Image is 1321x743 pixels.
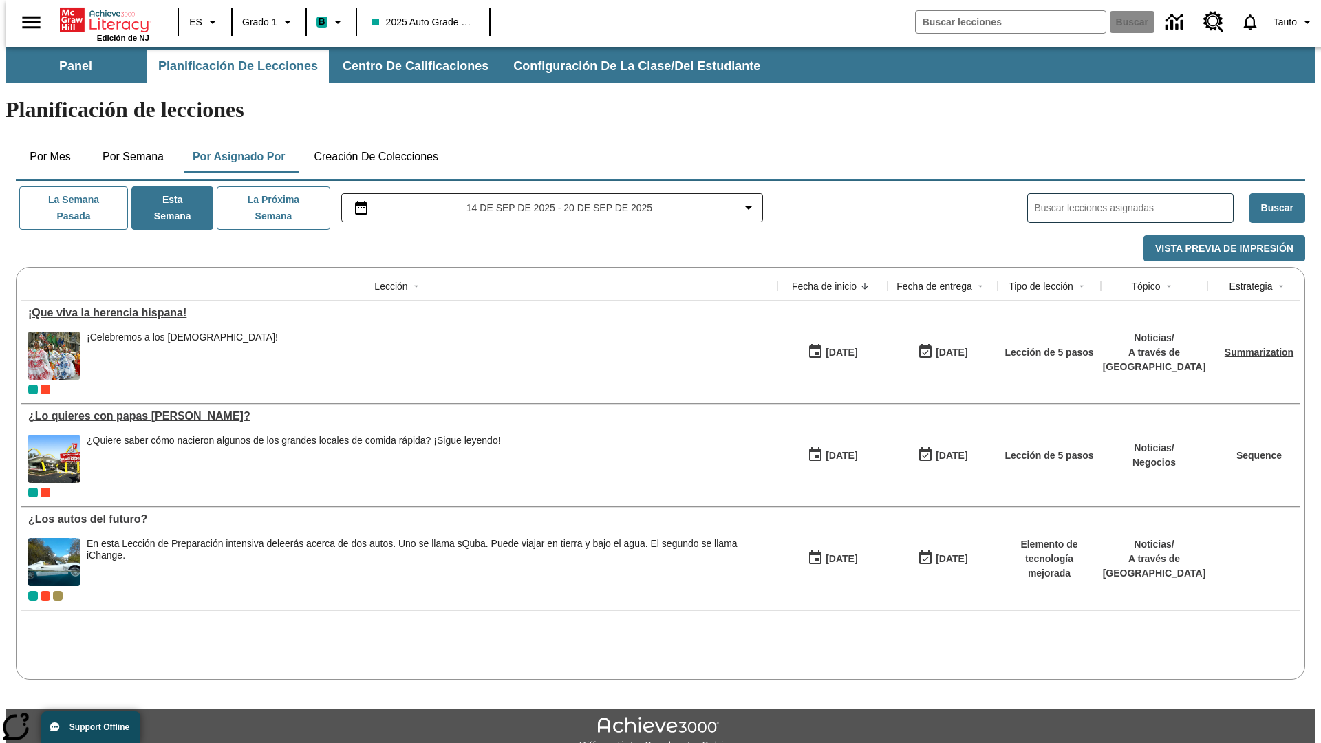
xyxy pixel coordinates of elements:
input: Buscar campo [916,11,1106,33]
button: Panel [7,50,144,83]
button: Por semana [92,140,175,173]
a: ¡Que viva la herencia hispana!, Lecciones [28,307,771,319]
svg: Collapse Date Range Filter [740,200,757,216]
button: Perfil/Configuración [1268,10,1321,34]
a: ¿Lo quieres con papas fritas?, Lecciones [28,410,771,422]
p: Negocios [1132,455,1176,470]
button: Buscar [1249,193,1305,223]
p: Elemento de tecnología mejorada [1005,537,1094,581]
a: Portada [60,6,149,34]
button: Sort [1273,278,1289,294]
div: [DATE] [936,447,967,464]
button: Seleccione el intervalo de fechas opción del menú [347,200,758,216]
div: [DATE] [826,550,857,568]
div: [DATE] [826,344,857,361]
button: Abrir el menú lateral [11,2,52,43]
button: 07/20/26: Último día en que podrá accederse la lección [913,442,972,469]
span: Edición de NJ [97,34,149,42]
div: En esta Lección de Preparación intensiva de [87,538,771,561]
button: La semana pasada [19,186,128,230]
p: Lección de 5 pasos [1005,345,1093,360]
div: Subbarra de navegación [6,50,773,83]
h1: Planificación de lecciones [6,97,1315,122]
div: ¿Quiere saber cómo nacieron algunos de los grandes locales de comida rápida? ¡Sigue leyendo! [87,435,501,446]
p: Noticias / [1132,441,1176,455]
div: Test 1 [41,488,50,497]
button: Sort [972,278,989,294]
a: ¿Los autos del futuro? , Lecciones [28,513,771,526]
img: Un automóvil de alta tecnología flotando en el agua. [28,538,80,586]
button: Planificación de lecciones [147,50,329,83]
button: Por mes [16,140,85,173]
div: ¿Lo quieres con papas fritas? [28,410,771,422]
button: Sort [1073,278,1090,294]
button: Boost El color de la clase es verde turquesa. Cambiar el color de la clase. [311,10,352,34]
div: 2025 Auto Grade 1 [53,591,63,601]
button: Esta semana [131,186,213,230]
p: Noticias / [1103,331,1206,345]
div: ¡Celebremos a los hispanoamericanos! [87,332,278,380]
img: Uno de los primeros locales de McDonald's, con el icónico letrero rojo y los arcos amarillos. [28,435,80,483]
button: 09/21/25: Último día en que podrá accederse la lección [913,339,972,365]
div: Clase actual [28,385,38,394]
div: Estrategia [1229,279,1272,293]
button: Creación de colecciones [303,140,449,173]
button: 09/15/25: Primer día en que estuvo disponible la lección [803,339,862,365]
button: 07/01/25: Primer día en que estuvo disponible la lección [803,546,862,572]
span: ES [189,15,202,30]
div: ¡Celebremos a los [DEMOGRAPHIC_DATA]! [87,332,278,343]
button: Por asignado por [182,140,297,173]
span: 2025 Auto Grade 1 A [372,15,474,30]
p: Noticias / [1103,537,1206,552]
button: Sort [408,278,425,294]
div: Fecha de inicio [792,279,857,293]
button: 08/01/26: Último día en que podrá accederse la lección [913,546,972,572]
a: Summarization [1225,347,1293,358]
div: Tipo de lección [1009,279,1073,293]
span: Tauto [1274,15,1297,30]
button: Centro de calificaciones [332,50,500,83]
button: Configuración de la clase/del estudiante [502,50,771,83]
div: En esta Lección de Preparación intensiva de leerás acerca de dos autos. Uno se llama sQuba. Puede... [87,538,771,586]
testabrev: leerás acerca de dos autos. Uno se llama sQuba. Puede viajar en tierra y bajo el agua. El segundo... [87,538,738,561]
button: 07/14/25: Primer día en que estuvo disponible la lección [803,442,862,469]
div: Fecha de entrega [896,279,972,293]
span: B [319,13,325,30]
div: Clase actual [28,591,38,601]
span: Grado 1 [242,15,277,30]
button: Sort [857,278,873,294]
p: Lección de 5 pasos [1005,449,1093,463]
button: Grado: Grado 1, Elige un grado [237,10,301,34]
input: Buscar lecciones asignadas [1035,198,1233,218]
button: Lenguaje: ES, Selecciona un idioma [183,10,227,34]
div: Clase actual [28,488,38,497]
a: Centro de información [1157,3,1195,41]
button: La próxima semana [217,186,330,230]
button: Sort [1161,278,1177,294]
p: A través de [GEOGRAPHIC_DATA] [1103,345,1206,374]
button: Support Offline [41,711,140,743]
a: Sequence [1236,450,1282,461]
div: Portada [60,5,149,42]
img: dos filas de mujeres hispanas en un desfile que celebra la cultura hispana. Las mujeres lucen col... [28,332,80,380]
span: Support Offline [69,722,129,732]
div: [DATE] [936,550,967,568]
p: A través de [GEOGRAPHIC_DATA] [1103,552,1206,581]
div: ¿Los autos del futuro? [28,513,771,526]
div: ¿Quiere saber cómo nacieron algunos de los grandes locales de comida rápida? ¡Sigue leyendo! [87,435,501,483]
div: Test 1 [41,385,50,394]
div: Test 1 [41,591,50,601]
div: [DATE] [826,447,857,464]
a: Centro de recursos, Se abrirá en una pestaña nueva. [1195,3,1232,41]
span: 14 de sep de 2025 - 20 de sep de 2025 [466,201,652,215]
